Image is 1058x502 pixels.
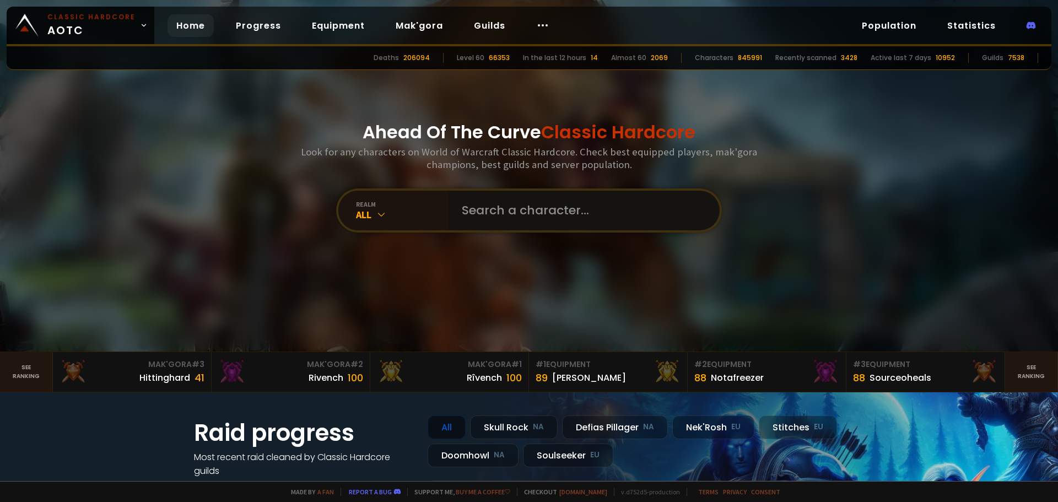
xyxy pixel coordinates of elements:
[139,371,190,385] div: Hittinghard
[559,488,607,496] a: [DOMAIN_NAME]
[356,200,449,208] div: realm
[465,14,514,37] a: Guilds
[591,53,598,63] div: 14
[456,488,510,496] a: Buy me a coffee
[47,12,136,39] span: AOTC
[403,53,430,63] div: 206094
[284,488,334,496] span: Made by
[370,352,529,392] a: Mak'Gora#1Rîvench100
[350,359,363,370] span: # 2
[517,488,607,496] span: Checkout
[711,371,764,385] div: Notafreezer
[194,415,414,450] h1: Raid progress
[694,370,706,385] div: 88
[723,488,747,496] a: Privacy
[192,359,204,370] span: # 3
[7,7,154,44] a: Classic HardcoreAOTC
[53,352,212,392] a: Mak'Gora#3Hittinghard41
[218,359,363,370] div: Mak'Gora
[672,415,754,439] div: Nek'Rosh
[467,371,502,385] div: Rîvench
[363,119,695,145] h1: Ahead Of The Curve
[614,488,680,496] span: v. d752d5 - production
[870,371,931,385] div: Sourceoheals
[349,488,392,496] a: Report a bug
[194,478,266,491] a: See all progress
[775,53,836,63] div: Recently scanned
[536,359,681,370] div: Equipment
[698,488,719,496] a: Terms
[377,359,522,370] div: Mak'Gora
[562,415,668,439] div: Defias Pillager
[533,422,544,433] small: NA
[590,450,600,461] small: EU
[738,53,762,63] div: 845991
[457,53,484,63] div: Level 60
[470,415,558,439] div: Skull Rock
[853,14,925,37] a: Population
[506,370,522,385] div: 100
[494,450,505,461] small: NA
[317,488,334,496] a: a fan
[853,370,865,385] div: 88
[296,145,762,171] h3: Look for any characters on World of Warcraft Classic Hardcore. Check best equipped players, mak'g...
[731,422,741,433] small: EU
[60,359,204,370] div: Mak'Gora
[853,359,998,370] div: Equipment
[489,53,510,63] div: 66353
[611,53,646,63] div: Almost 60
[694,359,839,370] div: Equipment
[227,14,290,37] a: Progress
[407,488,510,496] span: Support me,
[356,208,449,221] div: All
[1005,352,1058,392] a: Seeranking
[688,352,846,392] a: #2Equipment88Notafreezer
[428,415,466,439] div: All
[651,53,668,63] div: 2069
[841,53,857,63] div: 3428
[552,371,626,385] div: [PERSON_NAME]
[536,359,546,370] span: # 1
[194,450,414,478] h4: Most recent raid cleaned by Classic Hardcore guilds
[523,444,613,467] div: Soulseeker
[374,53,399,63] div: Deaths
[212,352,370,392] a: Mak'Gora#2Rivench100
[303,14,374,37] a: Equipment
[348,370,363,385] div: 100
[759,415,837,439] div: Stitches
[695,53,733,63] div: Characters
[814,422,823,433] small: EU
[523,53,586,63] div: In the last 12 hours
[529,352,688,392] a: #1Equipment89[PERSON_NAME]
[982,53,1003,63] div: Guilds
[694,359,707,370] span: # 2
[195,370,204,385] div: 41
[846,352,1005,392] a: #3Equipment88Sourceoheals
[47,12,136,22] small: Classic Hardcore
[938,14,1005,37] a: Statistics
[309,371,343,385] div: Rivench
[1008,53,1024,63] div: 7538
[387,14,452,37] a: Mak'gora
[541,120,695,144] span: Classic Hardcore
[871,53,931,63] div: Active last 7 days
[455,191,706,230] input: Search a character...
[168,14,214,37] a: Home
[428,444,519,467] div: Doomhowl
[751,488,780,496] a: Consent
[853,359,866,370] span: # 3
[936,53,955,63] div: 10952
[643,422,654,433] small: NA
[536,370,548,385] div: 89
[511,359,522,370] span: # 1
